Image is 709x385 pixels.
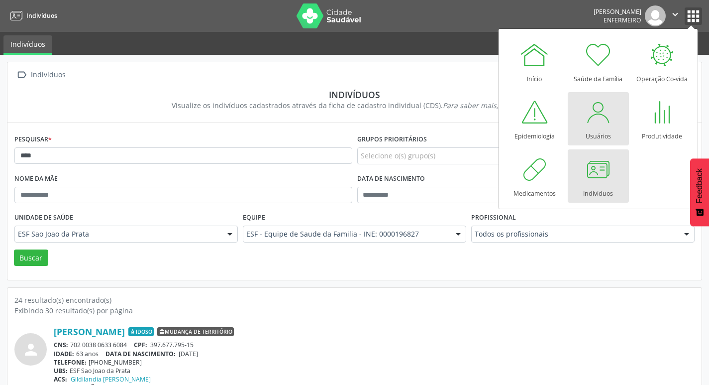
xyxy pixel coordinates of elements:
[645,5,666,26] img: img
[666,5,685,26] button: 
[14,295,695,305] div: 24 resultado(s) encontrado(s)
[54,326,125,337] a: [PERSON_NAME]
[179,350,198,358] span: [DATE]
[105,350,176,358] span: DATA DE NASCIMENTO:
[14,68,29,82] i: 
[594,7,641,16] div: [PERSON_NAME]
[361,150,435,161] span: Selecione o(s) grupo(s)
[54,367,695,375] div: ESF Sao Joao da Prata
[631,92,693,145] a: Produtividade
[29,68,67,82] div: Indivíduos
[568,92,629,145] a: Usuários
[7,7,57,24] a: Indivíduos
[150,341,194,349] span: 397.677.795-15
[54,375,67,384] span: ACS:
[71,375,151,384] a: Gildilandia [PERSON_NAME]
[443,101,537,110] i: Para saber mais,
[14,132,52,147] label: Pesquisar
[54,350,695,358] div: 63 anos
[14,250,48,266] button: Buscar
[357,132,427,147] label: Grupos prioritários
[26,11,57,20] span: Indivíduos
[22,341,40,359] i: person
[54,358,695,367] div: [PHONE_NUMBER]
[54,367,68,375] span: UBS:
[157,327,234,336] span: Mudança de território
[246,229,446,239] span: ESF - Equipe de Saude da Familia - INE: 0000196827
[14,68,67,82] a:  Indivíduos
[475,229,674,239] span: Todos os profissionais
[14,305,695,316] div: Exibindo 30 resultado(s) por página
[54,341,68,349] span: CNS:
[504,35,565,88] a: Início
[3,35,52,55] a: Indivíduos
[14,171,58,187] label: Nome da mãe
[670,9,681,20] i: 
[128,327,154,336] span: Idoso
[18,229,217,239] span: ESF Sao Joao da Prata
[685,7,702,25] button: apps
[54,341,695,349] div: 702 0038 0633 6084
[604,16,641,24] span: Enfermeiro
[357,171,425,187] label: Data de nascimento
[134,341,147,349] span: CPF:
[471,210,516,226] label: Profissional
[21,100,688,111] div: Visualize os indivíduos cadastrados através da ficha de cadastro individual (CDS).
[631,35,693,88] a: Operação Co-vida
[54,350,74,358] span: IDADE:
[568,35,629,88] a: Saúde da Família
[504,92,565,145] a: Epidemiologia
[54,358,87,367] span: TELEFONE:
[243,210,265,226] label: Equipe
[14,210,73,226] label: Unidade de saúde
[568,149,629,203] a: Indivíduos
[21,89,688,100] div: Indivíduos
[690,158,709,226] button: Feedback - Mostrar pesquisa
[695,168,704,203] span: Feedback
[504,149,565,203] a: Medicamentos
